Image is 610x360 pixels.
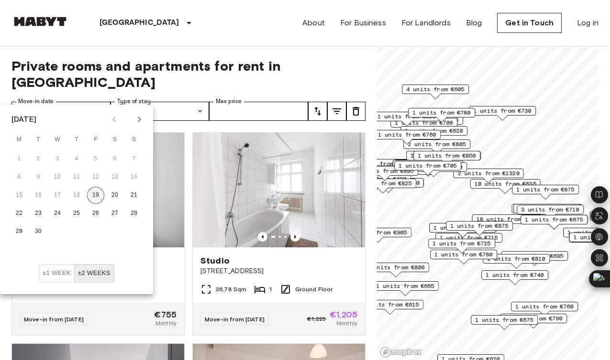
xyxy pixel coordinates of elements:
[193,133,365,247] img: Marketing picture of unit DE-01-030-001-01H
[454,169,524,183] div: Map marker
[361,300,419,309] span: 1 units from €615
[393,160,463,175] div: Map marker
[336,319,357,328] span: Monthly
[355,167,414,175] span: 1 units from €895
[399,161,457,170] span: 1 units from €705
[30,223,47,240] button: 30
[269,285,272,294] span: 1
[405,127,463,135] span: 1 units from €620
[39,264,75,283] button: ±1 week
[131,111,147,127] button: Next month
[433,239,491,248] span: 1 units from €725
[354,179,412,188] span: 1 units from €825
[515,302,574,311] span: 1 units from €760
[505,252,564,260] span: 1 units from €695
[358,179,420,187] span: 1 units from €1200
[472,214,543,229] div: Map marker
[11,223,28,240] button: 29
[516,185,575,194] span: 1 units from €875
[11,17,69,26] img: Habyt
[450,222,509,230] span: 1 units from €875
[397,160,459,169] span: 15 units from €645
[521,205,579,214] span: 3 units from €710
[155,319,177,328] span: Monthly
[470,179,541,194] div: Map marker
[408,108,475,123] div: Map marker
[327,102,346,121] button: tune
[258,232,267,242] button: Previous image
[400,126,467,141] div: Map marker
[349,159,411,168] span: 23 units from €655
[154,310,177,319] span: €755
[18,97,54,106] label: Move-in date
[49,205,66,222] button: 24
[205,316,265,323] span: Move-in from [DATE]
[87,130,104,149] span: Friday
[377,112,436,121] span: 1 units from €620
[501,251,568,266] div: Map marker
[49,130,66,149] span: Wednesday
[302,17,325,29] a: About
[346,102,366,121] button: tune
[106,130,123,149] span: Saturday
[440,233,498,242] span: 1 units from €715
[402,85,469,99] div: Map marker
[295,285,333,294] span: Ground Floor
[401,17,451,29] a: For Landlords
[394,159,461,174] div: Map marker
[351,166,418,181] div: Map marker
[117,97,151,106] label: Type of stay
[512,204,582,219] div: Map marker
[11,130,28,149] span: Monday
[330,310,357,319] span: €1,205
[100,17,179,29] p: [GEOGRAPHIC_DATA]
[87,187,104,204] button: 19
[473,106,532,115] span: 1 units from €730
[125,187,143,204] button: 21
[428,239,495,254] div: Map marker
[68,130,85,149] span: Thursday
[408,140,466,148] span: 2 units from €805
[504,314,563,323] span: 1 units from €790
[308,102,327,121] button: tune
[11,205,28,222] button: 22
[125,130,143,149] span: Sunday
[394,161,461,176] div: Map marker
[344,228,411,243] div: Map marker
[403,139,470,154] div: Map marker
[192,132,366,336] a: Marketing picture of unit DE-01-030-001-01HPrevious imagePrevious imageStudio[STREET_ADDRESS]36.7...
[487,254,545,263] span: 1 units from €810
[68,205,85,222] button: 25
[74,264,114,283] button: ±2 weeks
[30,130,47,149] span: Tuesday
[106,187,123,204] button: 20
[345,159,415,174] div: Map marker
[511,302,578,317] div: Map marker
[373,112,440,127] div: Map marker
[518,204,576,213] span: 1 units from €710
[446,221,513,236] div: Map marker
[39,264,114,283] div: Move In Flexibility
[410,151,469,160] span: 2 units from €655
[525,215,583,224] span: 1 units from €675
[458,169,520,178] span: 2 units from €1320
[577,17,599,29] a: Log in
[481,270,548,285] div: Map marker
[11,114,36,125] div: [DATE]
[406,151,473,166] div: Map marker
[374,130,441,145] div: Map marker
[125,205,143,222] button: 28
[404,163,463,171] span: 2 units from €760
[380,347,422,358] a: Mapbox logo
[200,255,230,266] span: Studio
[521,215,588,230] div: Map marker
[395,118,453,127] span: 1 units from €700
[486,271,544,279] span: 1 units from €740
[376,282,434,290] span: 1 units from €665
[30,205,47,222] button: 23
[378,130,436,139] span: 1 units from €760
[430,250,497,265] div: Map marker
[349,179,416,193] div: Map marker
[372,281,439,296] div: Map marker
[356,300,423,315] div: Map marker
